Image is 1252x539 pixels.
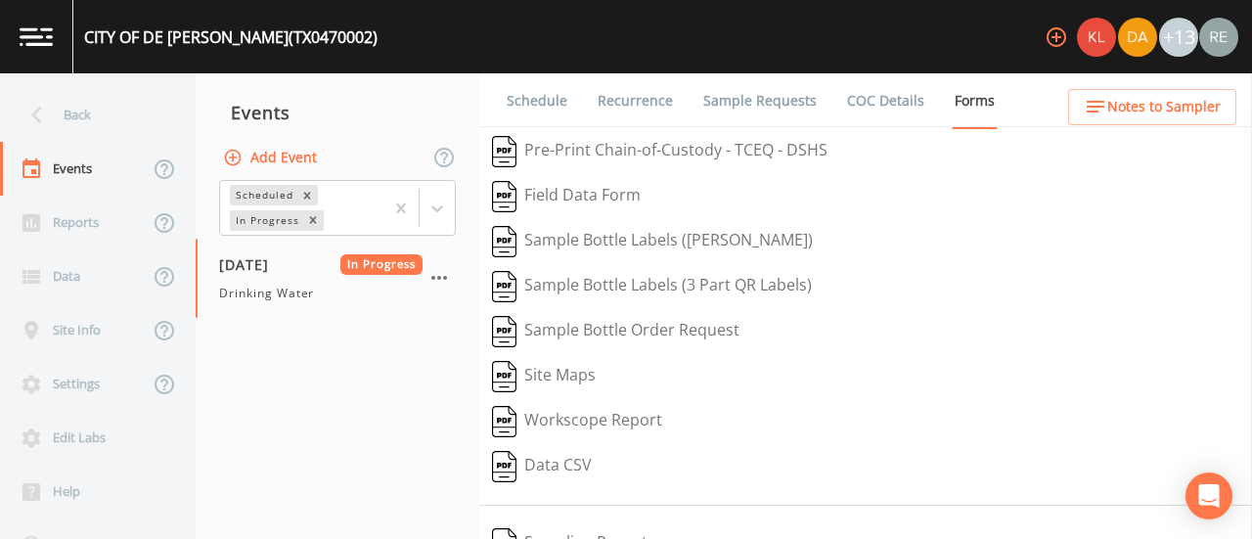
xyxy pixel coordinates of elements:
[1185,472,1232,519] div: Open Intercom Messenger
[492,271,516,302] img: svg%3e
[219,254,283,275] span: [DATE]
[479,219,826,264] button: Sample Bottle Labels ([PERSON_NAME])
[219,140,325,176] button: Add Event
[296,185,318,205] div: Remove Scheduled
[1118,18,1157,57] img: a84961a0472e9debc750dd08a004988d
[479,129,840,174] button: Pre-Print Chain-of-Custody - TCEQ - DSHS
[479,264,825,309] button: Sample Bottle Labels (3 Part QR Labels)
[1077,18,1116,57] img: 9c4450d90d3b8045b2e5fa62e4f92659
[1159,18,1198,57] div: +13
[492,226,516,257] img: svg%3e
[1107,95,1221,119] span: Notes to Sampler
[479,444,604,489] button: Data CSV
[1068,89,1236,125] button: Notes to Sampler
[492,181,516,212] img: svg%3e
[84,25,378,49] div: CITY OF DE [PERSON_NAME] (TX0470002)
[1199,18,1238,57] img: e720f1e92442e99c2aab0e3b783e6548
[230,185,296,205] div: Scheduled
[595,73,676,128] a: Recurrence
[479,309,752,354] button: Sample Bottle Order Request
[492,451,516,482] img: svg%3e
[479,399,675,444] button: Workscope Report
[492,361,516,392] img: svg%3e
[1076,18,1117,57] div: Kler Teran
[479,354,608,399] button: Site Maps
[340,254,424,275] span: In Progress
[492,406,516,437] img: svg%3e
[20,27,53,46] img: logo
[844,73,927,128] a: COC Details
[230,210,302,231] div: In Progress
[219,285,314,302] span: Drinking Water
[504,73,570,128] a: Schedule
[302,210,324,231] div: Remove In Progress
[952,73,998,129] a: Forms
[196,88,479,137] div: Events
[700,73,820,128] a: Sample Requests
[492,136,516,167] img: svg%3e
[479,174,653,219] button: Field Data Form
[196,239,479,319] a: [DATE]In ProgressDrinking Water
[1117,18,1158,57] div: David Weber
[492,316,516,347] img: svg%3e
